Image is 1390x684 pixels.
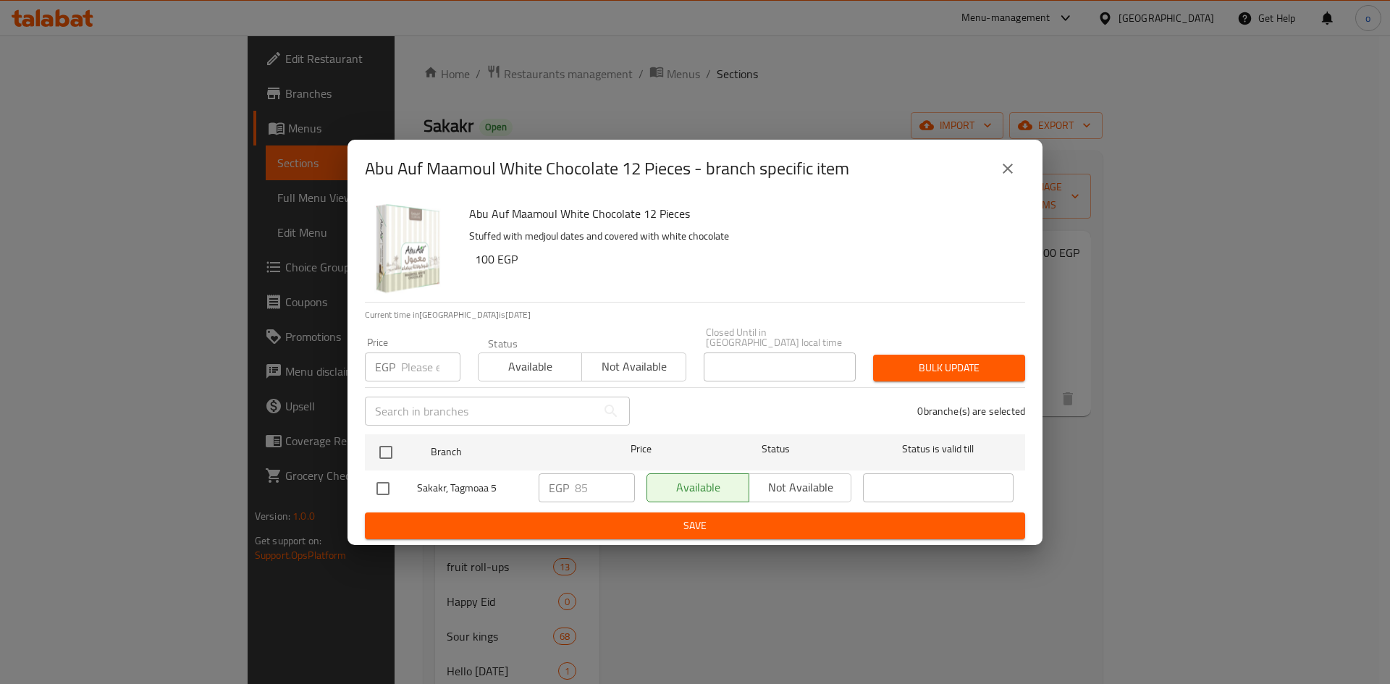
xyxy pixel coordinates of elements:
button: Not available [581,352,686,381]
button: close [990,151,1025,186]
p: Current time in [GEOGRAPHIC_DATA] is [DATE] [365,308,1025,321]
h6: Abu Auf Maamoul White Chocolate 12 Pieces [469,203,1014,224]
p: EGP [375,358,395,376]
span: Price [593,440,689,458]
p: EGP [549,479,569,497]
span: Not available [588,356,680,377]
button: Available [478,352,582,381]
span: Save [376,517,1014,535]
button: Bulk update [873,355,1025,381]
span: Branch [431,443,581,461]
input: Please enter price [401,352,460,381]
button: Save [365,512,1025,539]
input: Please enter price [575,473,635,502]
h2: Abu Auf Maamoul White Chocolate 12 Pieces - branch specific item [365,157,849,180]
span: Status is valid till [863,440,1014,458]
span: Bulk update [885,359,1014,377]
img: Abu Auf Maamoul White Chocolate 12 Pieces [365,203,458,296]
input: Search in branches [365,397,597,426]
p: 0 branche(s) are selected [917,404,1025,418]
span: Sakakr, Tagmoaa 5 [417,479,527,497]
p: Stuffed with medjoul dates and covered with white chocolate [469,227,1014,245]
span: Status [701,440,851,458]
span: Available [484,356,576,377]
h6: 100 EGP [475,249,1014,269]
